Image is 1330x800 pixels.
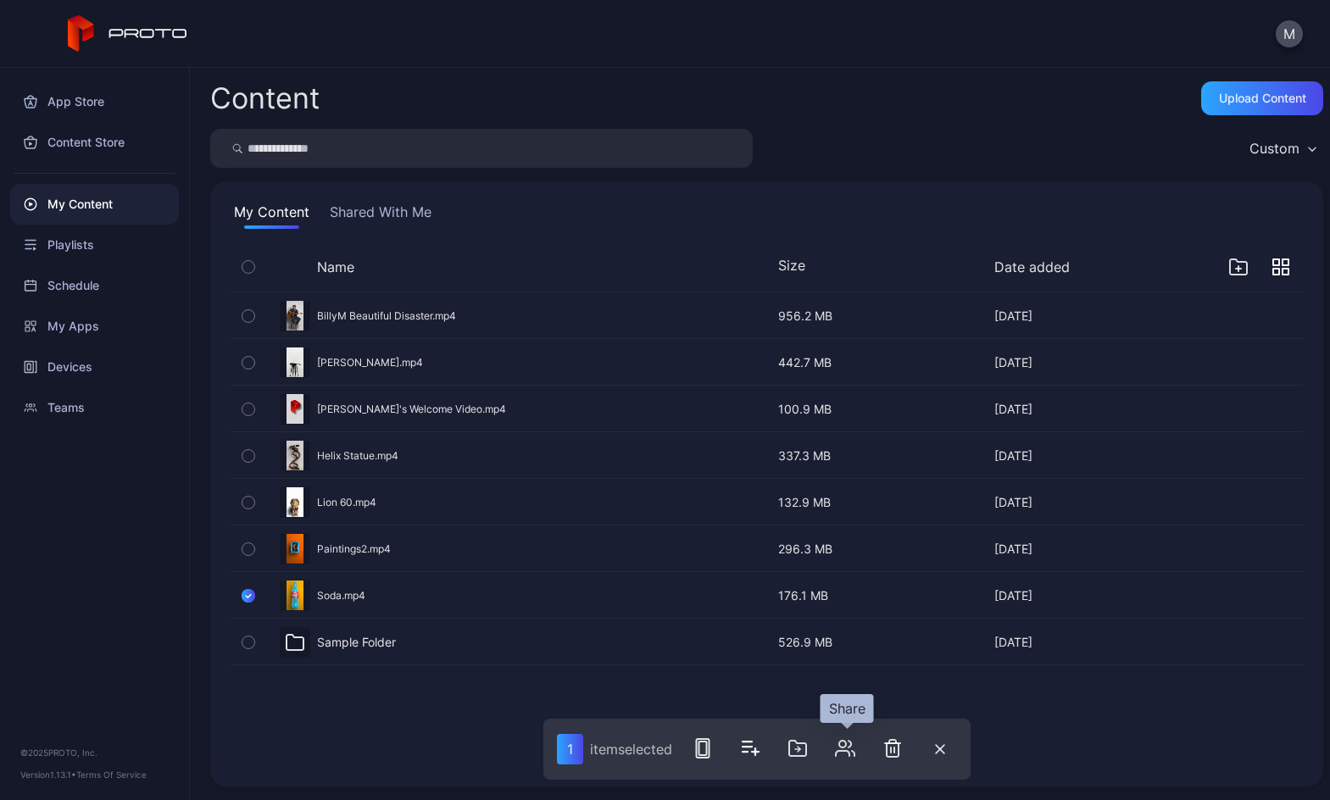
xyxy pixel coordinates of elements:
[994,258,1070,275] button: Date added
[76,769,147,780] a: Terms Of Service
[1201,81,1323,115] button: Upload Content
[821,694,874,723] div: Share
[778,635,846,650] div: 526.9 MB
[10,81,179,122] a: App Store
[231,202,313,229] button: My Content
[10,225,179,265] a: Playlists
[590,741,672,758] div: item selected
[10,306,179,347] a: My Apps
[10,347,179,387] a: Devices
[1276,20,1303,47] button: M
[1249,140,1299,157] div: Custom
[10,184,179,225] a: My Content
[994,635,1079,650] div: [DATE]
[317,258,354,275] button: Name
[20,769,76,780] span: Version 1.13.1 •
[557,734,583,764] div: 1
[10,265,179,306] a: Schedule
[10,122,179,163] a: Content Store
[1241,129,1323,168] button: Custom
[1219,92,1306,105] div: Upload Content
[778,257,805,274] button: Size
[10,387,179,428] a: Teams
[317,635,396,650] div: Sample Folder
[20,746,169,759] div: © 2025 PROTO, Inc.
[326,202,435,229] button: Shared With Me
[210,84,320,113] div: Content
